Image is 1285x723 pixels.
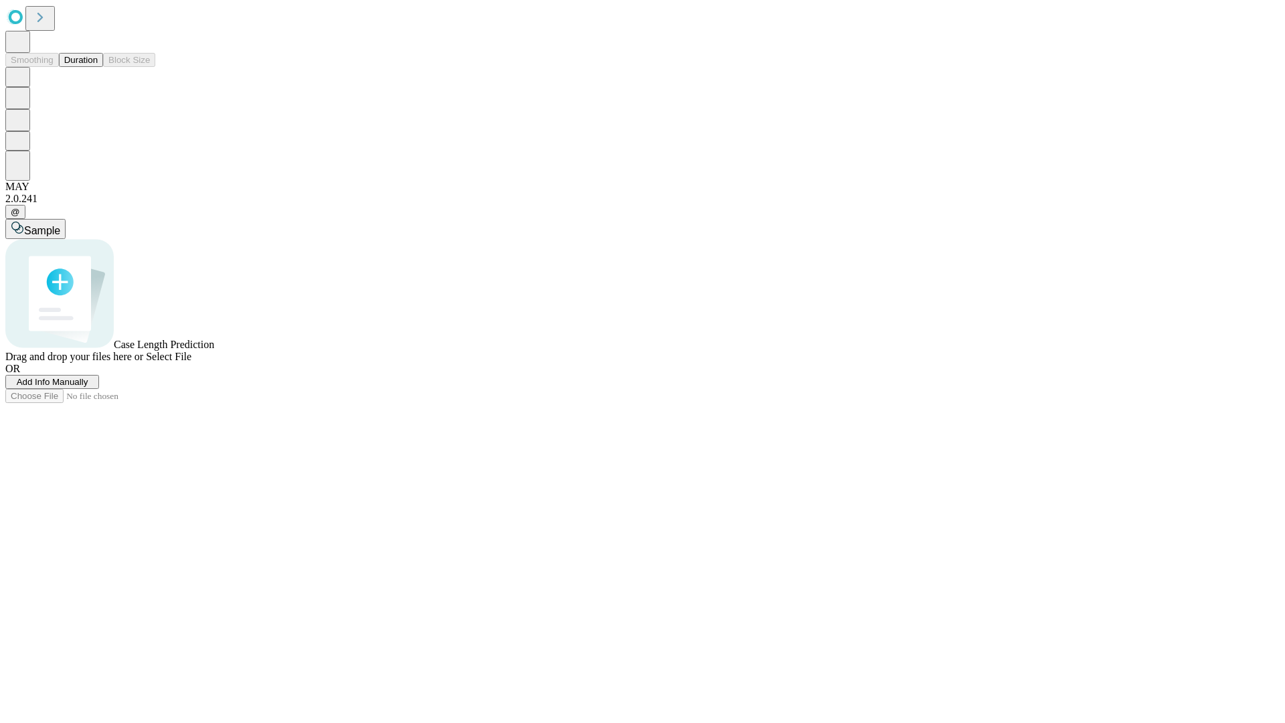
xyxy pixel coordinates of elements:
[5,205,25,219] button: @
[5,363,20,374] span: OR
[5,193,1280,205] div: 2.0.241
[24,225,60,236] span: Sample
[5,181,1280,193] div: MAY
[5,375,99,389] button: Add Info Manually
[146,351,191,362] span: Select File
[103,53,155,67] button: Block Size
[11,207,20,217] span: @
[5,219,66,239] button: Sample
[5,351,143,362] span: Drag and drop your files here or
[17,377,88,387] span: Add Info Manually
[59,53,103,67] button: Duration
[5,53,59,67] button: Smoothing
[114,339,214,350] span: Case Length Prediction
